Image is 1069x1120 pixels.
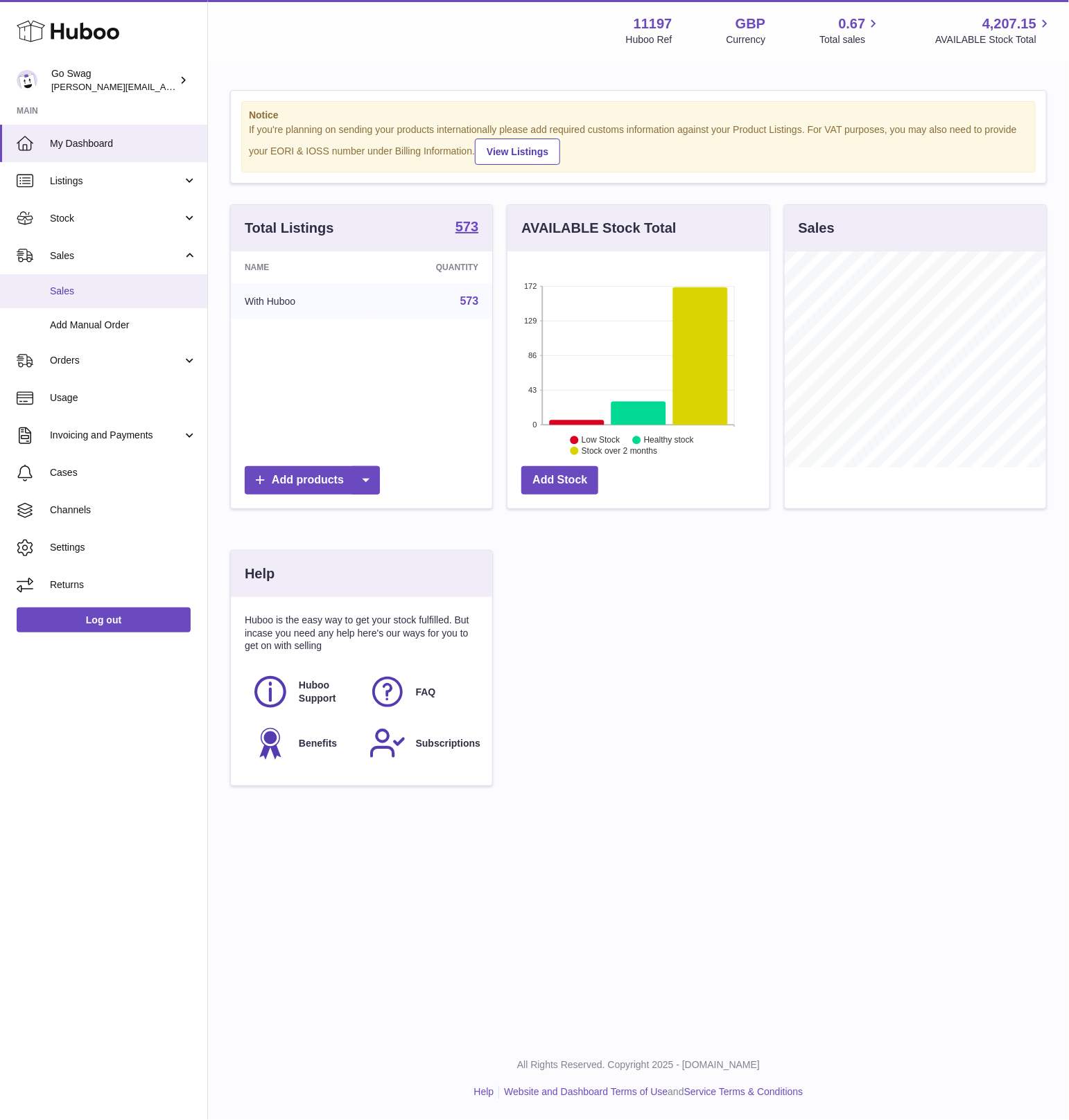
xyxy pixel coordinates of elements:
a: Add products [245,466,380,495]
th: Quantity [369,251,492,283]
span: Add Manual Order [50,319,197,332]
a: Huboo Support [252,673,355,711]
h3: Help [245,565,275,583]
span: [PERSON_NAME][EMAIL_ADDRESS][DOMAIN_NAME] [51,81,278,92]
text: Stock over 2 months [582,446,657,456]
th: Name [231,251,369,283]
img: leigh@goswag.com [17,70,37,91]
text: 43 [529,386,537,394]
a: Help [474,1087,494,1098]
span: Sales [50,285,197,298]
p: Huboo is the easy way to get your stock fulfilled. But incase you need any help here's our ways f... [245,614,478,653]
a: 573 [455,220,478,236]
td: With Huboo [231,283,369,319]
span: 4,207.15 [982,15,1036,33]
span: Cases [50,466,197,479]
h3: AVAILABLE Stock Total [521,219,676,238]
a: View Listings [475,139,560,165]
a: Website and Dashboard Terms of Use [504,1087,668,1098]
span: Returns [50,578,197,592]
span: Settings [50,541,197,554]
strong: 11197 [634,15,672,33]
span: Listings [50,175,182,188]
span: 0.67 [839,15,866,33]
span: Total sales [819,33,881,46]
div: Currency [727,33,766,46]
span: Usage [50,391,197,405]
span: Stock [50,212,182,225]
strong: GBP [736,15,765,33]
strong: Notice [249,109,1028,122]
a: Benefits [252,725,355,762]
strong: 573 [455,220,478,233]
div: If you're planning on sending your products internationally please add required customs informati... [249,123,1028,165]
div: Go Swag [51,67,176,94]
span: FAQ [416,686,436,699]
h3: Sales [799,219,835,238]
a: 0.67 Total sales [819,15,881,46]
span: Orders [50,354,182,367]
span: Subscriptions [416,737,480,750]
text: Healthy stock [644,435,695,445]
span: Huboo Support [299,679,354,705]
span: Invoicing and Payments [50,429,182,442]
a: Log out [17,607,191,632]
li: and [499,1086,803,1099]
a: Subscriptions [369,725,472,762]
p: All Rights Reserved. Copyright 2025 - [DOMAIN_NAME] [219,1059,1058,1072]
text: 0 [533,420,537,429]
a: FAQ [369,673,472,711]
div: Huboo Ref [626,33,672,46]
h3: Total Listings [245,219,334,238]
text: 172 [524,282,537,290]
text: 86 [529,351,537,359]
span: My Dashboard [50,137,197,150]
text: Low Stock [582,435,620,445]
a: Service Terms & Conditions [684,1087,803,1098]
span: Sales [50,249,182,263]
span: Benefits [299,737,337,750]
a: 573 [460,295,479,307]
a: 4,207.15 AVAILABLE Stock Total [935,15,1052,46]
a: Add Stock [521,466,598,495]
text: 129 [524,317,537,325]
span: AVAILABLE Stock Total [935,33,1052,46]
span: Channels [50,504,197,517]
